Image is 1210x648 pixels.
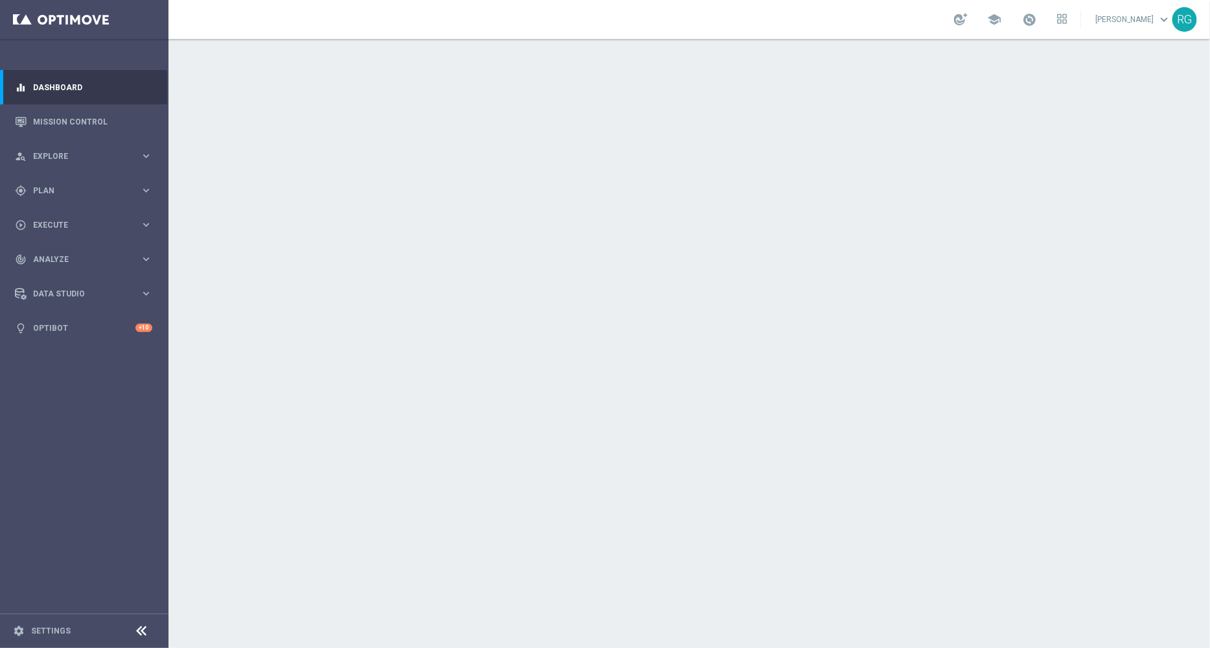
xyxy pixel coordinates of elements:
button: person_search Explore keyboard_arrow_right [14,151,153,162]
div: Analyze [15,254,140,265]
i: settings [13,625,25,637]
i: play_circle_outline [15,219,27,231]
i: keyboard_arrow_right [140,219,152,231]
span: Explore [33,152,140,160]
span: Data Studio [33,290,140,298]
div: +10 [135,324,152,332]
a: Dashboard [33,70,152,104]
i: equalizer [15,82,27,93]
i: lightbulb [15,322,27,334]
i: person_search [15,150,27,162]
div: Explore [15,150,140,162]
span: Execute [33,221,140,229]
div: Plan [15,185,140,197]
div: Dashboard [15,70,152,104]
button: lightbulb Optibot +10 [14,323,153,333]
i: keyboard_arrow_right [140,150,152,162]
button: equalizer Dashboard [14,82,153,93]
div: Mission Control [15,104,152,139]
span: Analyze [33,256,140,263]
a: Optibot [33,311,135,345]
a: Settings [31,627,71,635]
i: keyboard_arrow_right [140,253,152,265]
button: Mission Control [14,117,153,127]
a: Mission Control [33,104,152,139]
span: school [987,12,1001,27]
i: track_changes [15,254,27,265]
a: [PERSON_NAME]keyboard_arrow_down [1094,10,1172,29]
div: RG [1172,7,1197,32]
i: keyboard_arrow_right [140,184,152,197]
div: Optibot [15,311,152,345]
button: gps_fixed Plan keyboard_arrow_right [14,186,153,196]
div: Execute [15,219,140,231]
i: gps_fixed [15,185,27,197]
span: Plan [33,187,140,195]
i: keyboard_arrow_right [140,287,152,300]
button: track_changes Analyze keyboard_arrow_right [14,254,153,265]
button: Data Studio keyboard_arrow_right [14,289,153,299]
button: play_circle_outline Execute keyboard_arrow_right [14,220,153,230]
span: keyboard_arrow_down [1157,12,1171,27]
div: Data Studio [15,288,140,300]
